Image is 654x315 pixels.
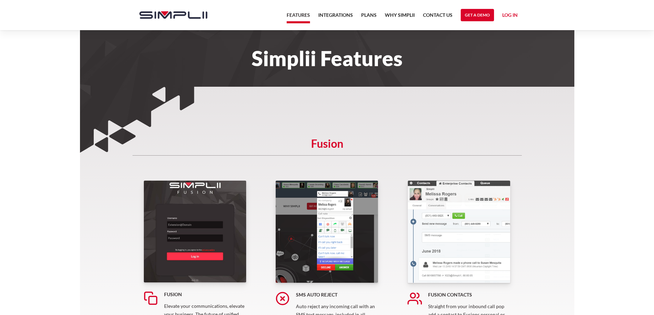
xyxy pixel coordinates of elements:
h5: Fusion [164,291,246,298]
h1: Simplii Features [133,51,522,66]
a: Integrations [318,11,353,23]
a: Contact US [423,11,452,23]
a: Why Simplii [385,11,415,23]
a: Get a Demo [461,9,494,21]
img: Simplii [139,11,207,19]
a: Plans [361,11,377,23]
h5: Fusion [133,140,522,156]
a: Features [287,11,310,23]
a: Log in [502,11,518,21]
h5: Fusion Contacts [428,291,510,298]
h5: SMS Auto Reject [296,291,378,298]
